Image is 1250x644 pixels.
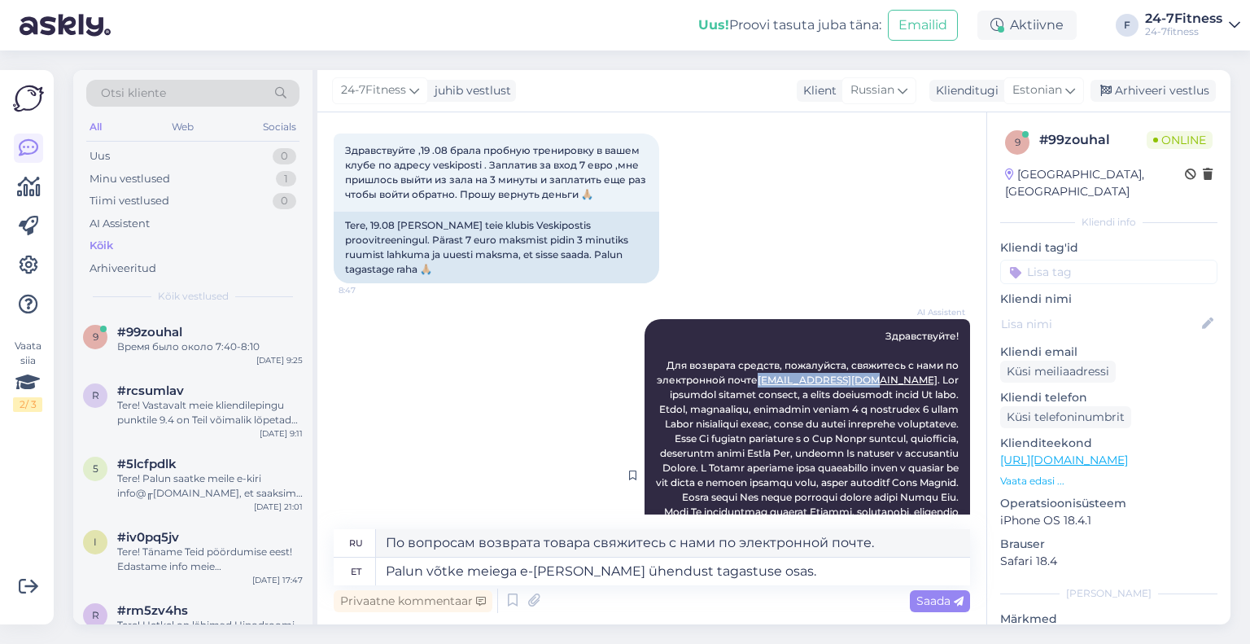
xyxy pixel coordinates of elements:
[376,529,970,557] textarea: По вопросам возврата товара свяжитесь с нами по электронной почте.
[1090,80,1216,102] div: Arhiveeri vestlus
[929,82,999,99] div: Klienditugi
[254,501,303,513] div: [DATE] 21:01
[1116,14,1139,37] div: F
[1000,344,1217,361] p: Kliendi email
[1145,25,1222,38] div: 24-7fitness
[256,354,303,366] div: [DATE] 9:25
[117,545,303,574] div: Tere! Täname Teid pöördumise eest! Edastame info meie hooldusmeeskonnale, kes saab [GEOGRAPHIC_DA...
[1000,536,1217,553] p: Brauser
[117,398,303,427] div: Tere! Vastavalt meie kliendilepingu punktile 9.4 on Teil võimalik lõpetada ennetähtaegselt aastas...
[339,284,400,296] span: 8:47
[252,574,303,586] div: [DATE] 17:47
[1000,361,1116,383] div: Küsi meiliaadressi
[13,397,42,412] div: 2 / 3
[1147,131,1213,149] span: Online
[1000,495,1217,512] p: Operatsioonisüsteem
[273,193,296,209] div: 0
[1000,611,1217,628] p: Märkmed
[117,383,184,398] span: #rcsumlav
[334,212,659,283] div: Tere, 19.08 [PERSON_NAME] teie klubis Veskipostis proovitreeningul. Pärast 7 euro maksmist pidin ...
[1001,315,1199,333] input: Lisa nimi
[101,85,166,102] span: Otsi kliente
[1000,239,1217,256] p: Kliendi tag'id
[90,216,150,232] div: AI Assistent
[273,148,296,164] div: 0
[888,10,958,41] button: Emailid
[850,81,894,99] span: Russian
[904,306,965,318] span: AI Assistent
[117,530,179,545] span: #iv0pq5jv
[698,15,881,35] div: Proovi tasuta juba täna:
[117,603,188,618] span: #rm5zv4hs
[1000,215,1217,230] div: Kliendi info
[94,536,97,548] span: i
[376,558,970,585] textarea: Palun võtke meiega e-[PERSON_NAME] ühendust tagastuse osas.
[349,529,363,557] div: ru
[1000,586,1217,601] div: [PERSON_NAME]
[1000,474,1217,488] p: Vaata edasi ...
[1039,130,1147,150] div: # 99zouhal
[345,144,649,200] span: Здравствуйте ,19 .08 брала пробную тренировку в вашем клубе по адресу veskiposti . Заплатив за вх...
[341,81,406,99] span: 24-7Fitness
[977,11,1077,40] div: Aktiivne
[90,193,169,209] div: Tiimi vestlused
[1005,166,1185,200] div: [GEOGRAPHIC_DATA], [GEOGRAPHIC_DATA]
[334,590,492,612] div: Privaatne kommentaar
[351,558,361,585] div: et
[90,148,110,164] div: Uus
[90,238,113,254] div: Kõik
[1000,291,1217,308] p: Kliendi nimi
[758,374,937,386] a: [EMAIL_ADDRESS][DOMAIN_NAME]
[916,594,964,608] span: Saada
[260,116,299,138] div: Socials
[90,261,156,277] div: Arhiveeritud
[1000,553,1217,570] p: Safari 18.4
[1015,136,1021,148] span: 9
[93,331,98,343] span: 9
[1000,389,1217,406] p: Kliendi telefon
[1000,406,1131,428] div: Küsi telefoninumbrit
[93,462,98,475] span: 5
[1000,512,1217,529] p: iPhone OS 18.4.1
[797,82,837,99] div: Klient
[1145,12,1222,25] div: 24-7Fitness
[158,289,229,304] span: Kõik vestlused
[1000,260,1217,284] input: Lisa tag
[698,17,729,33] b: Uus!
[117,340,303,354] div: Время было около 7:40-8:10
[1000,435,1217,452] p: Klienditeekond
[1000,453,1128,467] a: [URL][DOMAIN_NAME]
[168,116,197,138] div: Web
[260,427,303,440] div: [DATE] 9:11
[92,389,99,401] span: r
[1145,12,1240,38] a: 24-7Fitness24-7fitness
[1012,81,1062,99] span: Estonian
[13,339,42,412] div: Vaata siia
[90,171,170,187] div: Minu vestlused
[117,471,303,501] div: Tere! Palun saatke meile e-kiri info@╓[DOMAIN_NAME], et saaksime üle kontrollida, milles viga või...
[428,82,511,99] div: juhib vestlust
[117,457,177,471] span: #5lcfpdlk
[117,325,182,340] span: #99zouhal
[13,83,44,114] img: Askly Logo
[92,609,99,621] span: r
[276,171,296,187] div: 1
[86,116,105,138] div: All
